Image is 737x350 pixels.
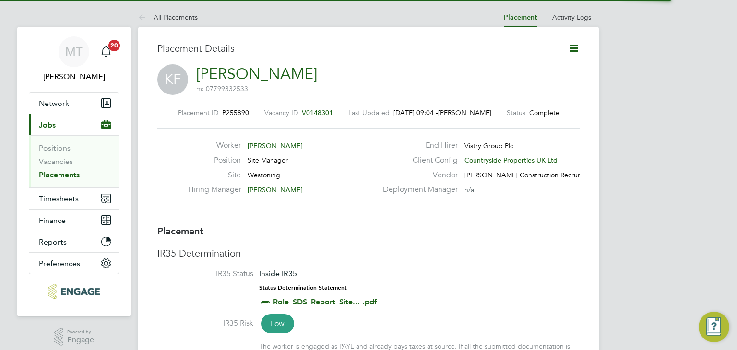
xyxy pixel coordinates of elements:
a: 20 [96,36,116,67]
label: IR35 Risk [157,318,253,328]
a: Activity Logs [552,13,591,22]
span: Vistry Group Plc [464,141,513,150]
span: Complete [529,108,559,117]
span: Martina Taylor [29,71,119,82]
a: Placements [39,170,80,179]
strong: Status Determination Statement [259,284,347,291]
span: Reports [39,237,67,246]
span: KF [157,64,188,95]
span: V0148301 [302,108,333,117]
span: n/a [464,186,474,194]
span: [DATE] 09:04 - [393,108,438,117]
span: Finance [39,216,66,225]
span: Countryside Properties UK Ltd [464,156,558,164]
span: Low [261,314,294,333]
span: Timesheets [39,194,79,203]
h3: Placement Details [157,42,553,55]
button: Reports [29,231,119,252]
span: Preferences [39,259,80,268]
div: Jobs [29,135,119,187]
label: IR35 Status [157,269,253,279]
label: Worker [188,140,241,151]
h3: IR35 Determination [157,247,580,259]
span: Westoning [248,171,280,179]
span: P255890 [222,108,249,117]
span: [PERSON_NAME] [248,141,303,150]
label: Vacancy ID [264,108,298,117]
button: Timesheets [29,188,119,209]
a: Role_SDS_Report_Site... .pdf [273,297,377,306]
label: End Hirer [377,140,458,151]
img: acr-ltd-logo-retina.png [48,284,99,299]
span: Engage [67,336,94,344]
label: Last Updated [348,108,390,117]
a: Vacancies [39,157,73,166]
span: Jobs [39,120,56,129]
a: Go to home page [29,284,119,299]
span: 20 [108,40,120,51]
span: MT [65,46,83,58]
button: Finance [29,210,119,231]
label: Hiring Manager [188,185,241,195]
button: Jobs [29,114,119,135]
span: [PERSON_NAME] Construction Recruitment Li… [464,171,611,179]
label: Client Config [377,155,458,165]
label: Deployment Manager [377,185,458,195]
b: Placement [157,225,203,237]
a: All Placements [138,13,198,22]
a: MT[PERSON_NAME] [29,36,119,82]
span: Network [39,99,69,108]
label: Status [507,108,525,117]
button: Preferences [29,253,119,274]
span: Inside IR35 [259,269,297,278]
a: Placement [504,13,537,22]
a: Powered byEngage [54,328,95,346]
button: Engage Resource Center [699,312,729,342]
span: Site Manager [248,156,288,164]
label: Position [188,155,241,165]
nav: Main navigation [17,27,131,316]
span: [PERSON_NAME] [438,108,491,117]
a: Positions [39,143,71,152]
a: [PERSON_NAME] [196,65,317,83]
button: Network [29,93,119,114]
label: Site [188,170,241,180]
label: Placement ID [178,108,218,117]
span: Powered by [67,328,94,336]
span: m: 07799332533 [196,84,248,93]
span: [PERSON_NAME] [248,186,303,194]
label: Vendor [377,170,458,180]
